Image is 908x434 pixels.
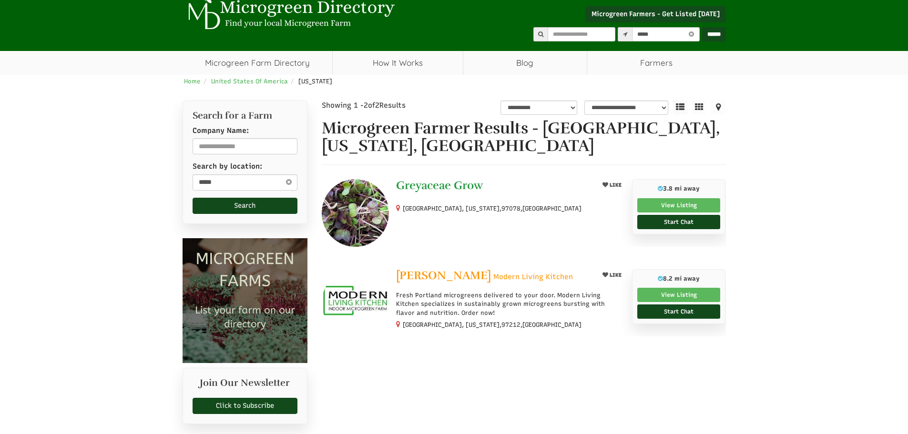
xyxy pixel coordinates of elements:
[463,51,587,75] a: Blog
[637,288,721,302] a: View Listing
[298,78,332,85] span: [US_STATE]
[585,6,726,22] a: Microgreen Farmers - Get Listed [DATE]
[322,120,726,155] h1: Microgreen Farmer Results - [GEOGRAPHIC_DATA], [US_STATE], [GEOGRAPHIC_DATA]
[608,272,622,278] span: LIKE
[522,204,582,213] span: [GEOGRAPHIC_DATA]
[211,78,288,85] a: United States Of America
[183,238,308,363] img: Microgreen Farms list your microgreen farm today
[584,101,668,115] select: sortbox-1
[396,179,591,194] a: Greyaceae Grow
[403,321,582,328] small: [GEOGRAPHIC_DATA], [US_STATE], ,
[333,51,463,75] a: How It Works
[587,51,726,75] span: Farmers
[403,205,582,212] small: [GEOGRAPHIC_DATA], [US_STATE], ,
[396,178,483,192] span: Greyaceae Grow
[500,101,577,115] select: overall_rating_filter-1
[322,179,389,246] img: Greyaceae Grow
[183,51,333,75] a: Microgreen Farm Directory
[193,111,298,121] h2: Search for a Farm
[396,269,591,284] a: [PERSON_NAME] Modern Living Kitchen
[184,78,201,85] a: Home
[501,204,520,213] span: 97078
[637,184,721,193] p: 3.8 mi away
[637,215,721,229] a: Start Chat
[608,182,622,188] span: LIKE
[599,179,625,191] button: LIKE
[637,274,721,283] p: 8.2 mi away
[364,101,368,110] span: 2
[637,198,721,212] a: View Listing
[493,272,573,282] span: Modern Living Kitchen
[599,269,625,281] button: LIKE
[193,126,249,136] label: Company Name:
[193,198,298,214] button: Search
[637,304,721,319] a: Start Chat
[522,321,582,329] span: [GEOGRAPHIC_DATA]
[396,291,624,317] p: Fresh Portland microgreens delivered to your door. Modern Living Kitchen specializes in sustainab...
[396,268,491,283] span: [PERSON_NAME]
[322,269,389,336] img: Keith Brown
[193,398,298,414] a: Click to Subscribe
[322,101,456,111] div: Showing 1 - of Results
[193,161,262,172] label: Search by location:
[501,321,520,329] span: 97212
[193,378,298,393] h2: Join Our Newsletter
[375,101,379,110] span: 2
